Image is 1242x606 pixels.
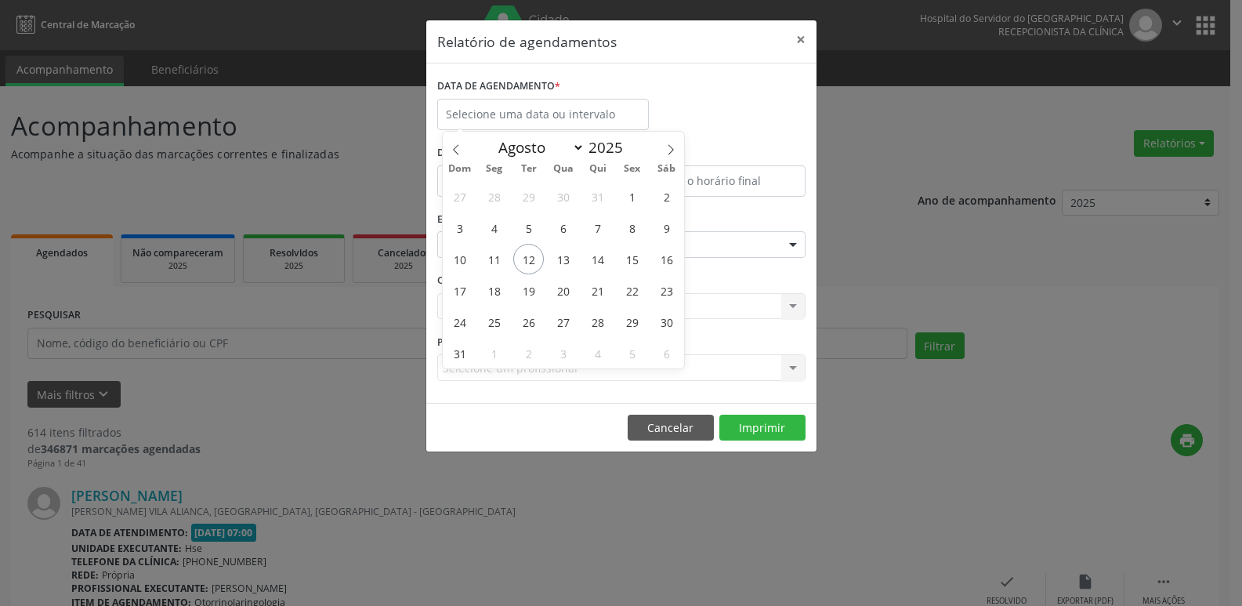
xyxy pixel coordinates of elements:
[785,20,817,59] button: Close
[479,181,509,212] span: Julho 28, 2025
[548,212,578,243] span: Agosto 6, 2025
[444,275,475,306] span: Agosto 17, 2025
[628,415,714,441] button: Cancelar
[444,181,475,212] span: Julho 27, 2025
[617,275,647,306] span: Agosto 22, 2025
[444,338,475,368] span: Agosto 31, 2025
[437,165,617,197] input: Selecione o horário inicial
[548,244,578,274] span: Agosto 13, 2025
[650,164,684,174] span: Sáb
[444,307,475,337] span: Agosto 24, 2025
[651,275,682,306] span: Agosto 23, 2025
[437,99,649,130] input: Selecione uma data ou intervalo
[513,181,544,212] span: Julho 29, 2025
[444,244,475,274] span: Agosto 10, 2025
[546,164,581,174] span: Qua
[625,141,806,165] label: ATÉ
[581,164,615,174] span: Qui
[582,212,613,243] span: Agosto 7, 2025
[513,212,544,243] span: Agosto 5, 2025
[617,212,647,243] span: Agosto 8, 2025
[513,307,544,337] span: Agosto 26, 2025
[513,338,544,368] span: Setembro 2, 2025
[548,181,578,212] span: Julho 30, 2025
[617,181,647,212] span: Agosto 1, 2025
[719,415,806,441] button: Imprimir
[617,244,647,274] span: Agosto 15, 2025
[512,164,546,174] span: Ter
[437,141,617,165] label: De
[548,275,578,306] span: Agosto 20, 2025
[582,307,613,337] span: Agosto 28, 2025
[437,330,508,354] label: PROFISSIONAL
[479,244,509,274] span: Agosto 11, 2025
[651,338,682,368] span: Setembro 6, 2025
[444,212,475,243] span: Agosto 3, 2025
[615,164,650,174] span: Sex
[651,307,682,337] span: Agosto 30, 2025
[617,338,647,368] span: Setembro 5, 2025
[651,212,682,243] span: Agosto 9, 2025
[479,338,509,368] span: Setembro 1, 2025
[582,338,613,368] span: Setembro 4, 2025
[585,137,636,158] input: Year
[548,307,578,337] span: Agosto 27, 2025
[437,74,560,99] label: DATA DE AGENDAMENTO
[491,136,585,158] select: Month
[582,275,613,306] span: Agosto 21, 2025
[479,307,509,337] span: Agosto 25, 2025
[617,307,647,337] span: Agosto 29, 2025
[437,269,481,293] label: CLÍNICA
[582,181,613,212] span: Julho 31, 2025
[479,275,509,306] span: Agosto 18, 2025
[651,244,682,274] span: Agosto 16, 2025
[625,165,806,197] input: Selecione o horário final
[479,212,509,243] span: Agosto 4, 2025
[437,31,617,52] h5: Relatório de agendamentos
[513,244,544,274] span: Agosto 12, 2025
[437,208,510,232] label: ESPECIALIDADE
[477,164,512,174] span: Seg
[548,338,578,368] span: Setembro 3, 2025
[513,275,544,306] span: Agosto 19, 2025
[582,244,613,274] span: Agosto 14, 2025
[443,164,477,174] span: Dom
[651,181,682,212] span: Agosto 2, 2025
